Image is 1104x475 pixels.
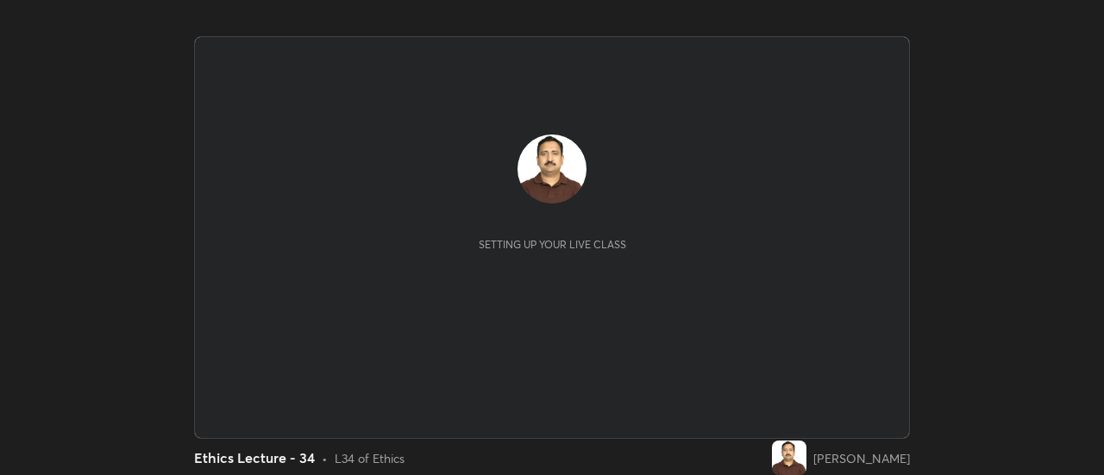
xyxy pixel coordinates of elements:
[479,238,626,251] div: Setting up your live class
[813,449,910,467] div: [PERSON_NAME]
[772,441,806,475] img: b64c24693d4a40fa943431a114cb3beb.jpg
[335,449,405,467] div: L34 of Ethics
[517,134,586,203] img: b64c24693d4a40fa943431a114cb3beb.jpg
[322,449,328,467] div: •
[194,447,315,468] div: Ethics Lecture - 34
